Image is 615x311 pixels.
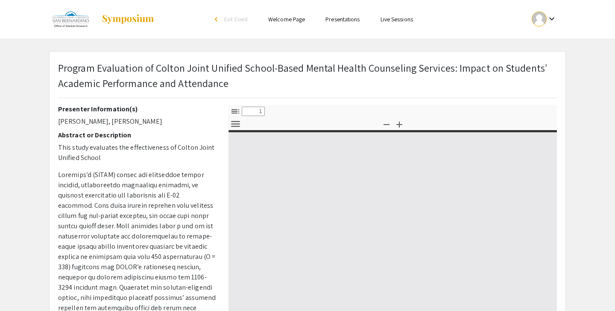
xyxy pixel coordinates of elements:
h2: Presenter Information(s) [58,105,216,113]
span: Exit Event [224,15,248,23]
a: Live Sessions [381,15,413,23]
iframe: Chat [6,273,36,305]
button: Zoom Out [379,118,394,130]
button: Expand account dropdown [523,9,566,29]
img: Symposium by ForagerOne [101,14,155,24]
h2: Abstract or Description [58,131,216,139]
button: Zoom In [392,118,407,130]
a: Presentations [325,15,360,23]
mat-icon: Expand account dropdown [547,14,557,24]
p: [PERSON_NAME], [PERSON_NAME] [58,116,216,127]
img: CSUSB Research Week 2024 [49,9,93,30]
div: arrow_back_ios [215,17,220,22]
p: Program Evaluation of Colton Joint Unified School-Based Mental Health Counseling Services: Impact... [58,60,557,91]
input: Page [242,107,265,116]
a: Welcome Page [268,15,305,23]
button: Tools [228,118,243,130]
button: Toggle Sidebar [228,105,243,117]
a: CSUSB Research Week 2024 [49,9,155,30]
p: This study evaluates the effectiveness of Colton Joint Unified School [58,142,216,163]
